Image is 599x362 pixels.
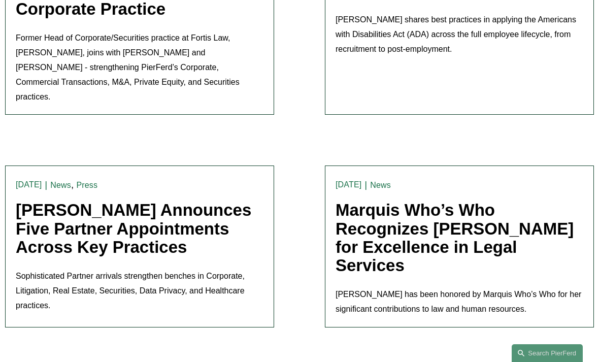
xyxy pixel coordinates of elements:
a: Marquis Who’s Who Recognizes [PERSON_NAME] for Excellence in Legal Services [336,201,574,275]
p: Former Head of Corporate/Securities practice at Fortis Law, [PERSON_NAME], joins with [PERSON_NAM... [16,31,263,104]
a: [PERSON_NAME] Announces Five Partner Appointments Across Key Practices [16,201,251,256]
p: [PERSON_NAME] shares best practices in applying the Americans with Disabilities Act (ADA) across ... [336,13,583,56]
a: Press [76,181,97,189]
p: Sophisticated Partner arrivals strengthen benches in Corporate, Litigation, Real Estate, Securiti... [16,269,263,313]
a: News [50,181,71,189]
time: [DATE] [336,181,361,189]
time: [DATE] [16,181,42,189]
a: Search this site [512,344,583,362]
p: [PERSON_NAME] has been honored by Marquis Who’s Who for her significant contributions to law and ... [336,287,583,317]
a: News [370,181,391,189]
span: , [71,179,74,190]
